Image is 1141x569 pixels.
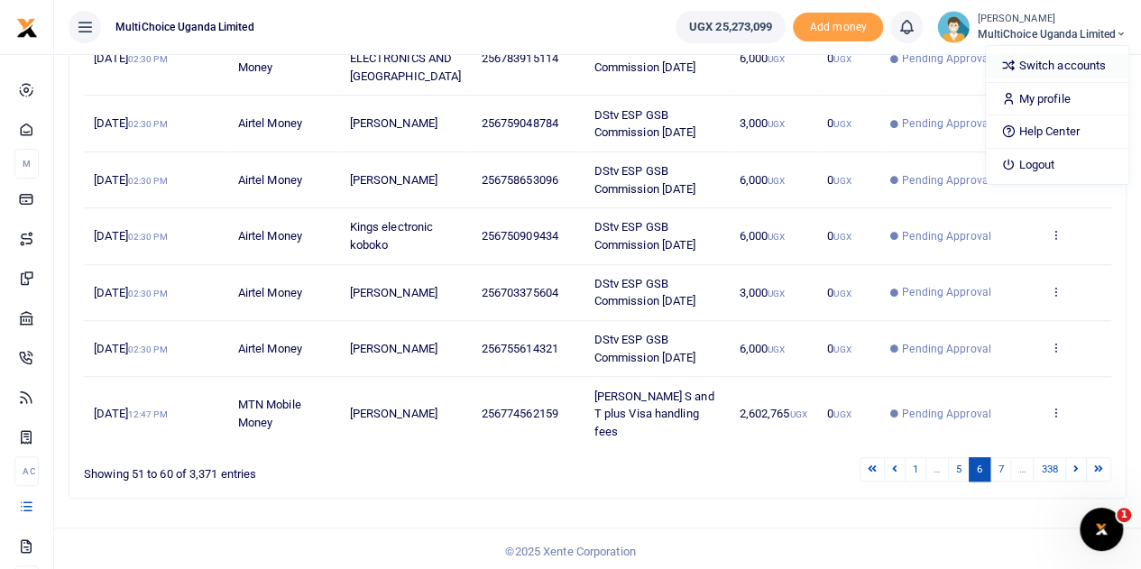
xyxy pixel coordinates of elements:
span: [DATE] [94,116,167,130]
span: [DATE] [94,51,167,65]
span: [PERSON_NAME] [349,286,437,299]
span: [PERSON_NAME] [349,116,437,130]
span: Pending Approval [902,50,991,67]
li: Toup your wallet [793,13,883,42]
span: DStv ESP GSB Commission [DATE] [594,333,696,364]
span: 0 [827,116,851,130]
span: [PERSON_NAME] [349,173,437,187]
span: MTN Mobile Money [238,398,301,429]
span: Kings electronic koboko [349,220,433,252]
span: 0 [827,51,851,65]
span: MultiChoice Uganda Limited [977,26,1127,42]
span: 256774562159 [482,407,558,420]
span: 0 [827,407,851,420]
img: logo-small [16,17,38,39]
a: Switch accounts [986,53,1128,78]
span: Pending Approval [902,406,991,422]
small: [PERSON_NAME] [977,12,1127,27]
small: UGX [768,176,785,186]
span: 6,000 [739,229,785,243]
span: Pending Approval [902,172,991,188]
span: Airtel Money [238,342,302,355]
span: Pending Approval [902,115,991,132]
small: UGX [833,409,851,419]
span: [PERSON_NAME] S and T plus Visa handling fees [594,390,714,438]
a: Help Center [986,119,1128,144]
img: profile-user [937,11,970,43]
small: 12:47 PM [128,409,168,419]
small: UGX [833,119,851,129]
span: 256755614321 [482,342,558,355]
small: UGX [768,344,785,354]
small: UGX [833,344,851,354]
span: Pending Approval [902,341,991,357]
small: UGX [768,232,785,242]
small: UGX [768,289,785,298]
span: [PERSON_NAME] [349,407,437,420]
small: UGX [833,232,851,242]
small: 02:30 PM [128,232,168,242]
div: Showing 51 to 60 of 3,371 entries [84,455,505,483]
a: 6 [969,457,990,482]
a: 7 [989,457,1011,482]
span: DStv ESP GSB Commission [DATE] [594,164,696,196]
span: Airtel Money [238,229,302,243]
small: UGX [833,176,851,186]
a: logo-small logo-large logo-large [16,20,38,33]
span: Airtel Money [238,286,302,299]
small: 02:30 PM [128,344,168,354]
span: Pending Approval [902,284,991,300]
a: 338 [1033,457,1065,482]
span: [DATE] [94,342,167,355]
li: M [14,149,39,179]
a: 1 [905,457,926,482]
span: 256759048784 [482,116,558,130]
span: [DATE] [94,173,167,187]
span: 0 [827,229,851,243]
span: MultiChoice Uganda Limited [108,19,262,35]
span: 1 [1117,508,1131,522]
small: 02:30 PM [128,289,168,298]
li: Wallet ballance [668,11,793,43]
span: Airtel Money [238,173,302,187]
span: DStv ESP GSB Commission [DATE] [594,220,696,252]
span: Pending Approval [902,228,991,244]
a: My profile [986,87,1128,112]
small: 02:30 PM [128,119,168,129]
span: 256750909434 [482,229,558,243]
small: UGX [789,409,806,419]
span: 3,000 [739,286,785,299]
span: DStv ESP GSB Commission [DATE] [594,277,696,308]
span: UGX 25,273,099 [689,18,772,36]
span: [PERSON_NAME] [349,342,437,355]
span: [DATE] [94,286,167,299]
span: 3,000 [739,116,785,130]
a: UGX 25,273,099 [676,11,786,43]
small: 02:30 PM [128,176,168,186]
small: 02:30 PM [128,54,168,64]
span: 0 [827,173,851,187]
span: OBANGANGEO ELECTRONICS AND [GEOGRAPHIC_DATA] [349,34,461,83]
a: 5 [948,457,970,482]
span: DStv ESP GSB Commission [DATE] [594,108,696,140]
span: 6,000 [739,51,785,65]
span: [DATE] [94,229,167,243]
a: profile-user [PERSON_NAME] MultiChoice Uganda Limited [937,11,1127,43]
span: 256703375604 [482,286,558,299]
small: UGX [833,289,851,298]
span: 256783915114 [482,51,558,65]
small: UGX [768,54,785,64]
span: 2,602,765 [739,407,806,420]
span: 0 [827,342,851,355]
li: Ac [14,456,39,486]
a: Add money [793,19,883,32]
iframe: Intercom live chat [1080,508,1123,551]
small: UGX [768,119,785,129]
span: 0 [827,286,851,299]
small: UGX [833,54,851,64]
span: [DATE] [94,407,167,420]
span: 6,000 [739,342,785,355]
a: Logout [986,152,1128,178]
span: 6,000 [739,173,785,187]
span: Airtel Money [238,116,302,130]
